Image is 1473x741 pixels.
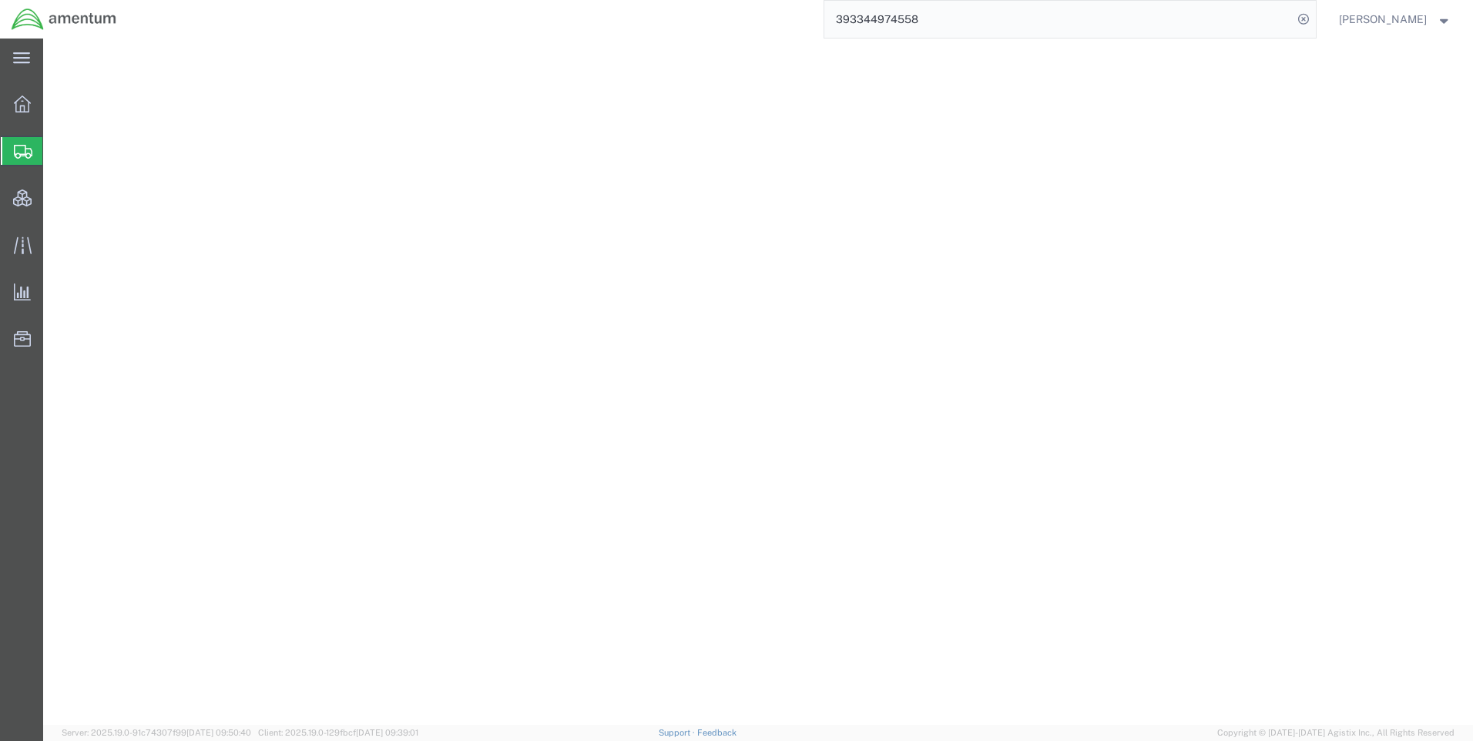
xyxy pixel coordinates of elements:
[659,728,697,737] a: Support
[1217,726,1455,739] span: Copyright © [DATE]-[DATE] Agistix Inc., All Rights Reserved
[43,39,1473,725] iframe: FS Legacy Container
[697,728,736,737] a: Feedback
[1339,11,1427,28] span: Ray Cheatteam
[1338,10,1452,28] button: [PERSON_NAME]
[186,728,251,737] span: [DATE] 09:50:40
[258,728,418,737] span: Client: 2025.19.0-129fbcf
[824,1,1293,38] input: Search for shipment number, reference number
[11,8,117,31] img: logo
[62,728,251,737] span: Server: 2025.19.0-91c74307f99
[356,728,418,737] span: [DATE] 09:39:01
